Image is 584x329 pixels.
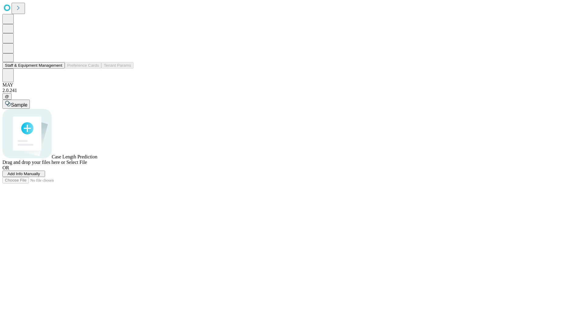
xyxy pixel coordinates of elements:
span: Sample [11,102,27,108]
span: @ [5,94,9,99]
span: Select File [66,160,87,165]
button: Preference Cards [65,62,101,69]
div: MAY [2,82,582,88]
button: Add Info Manually [2,171,45,177]
span: Drag and drop your files here or [2,160,65,165]
span: Case Length Prediction [52,154,97,159]
button: Sample [2,100,30,109]
button: Tenant Params [101,62,134,69]
span: OR [2,165,9,170]
div: 2.0.241 [2,88,582,93]
button: @ [2,93,12,100]
button: Staff & Equipment Management [2,62,65,69]
span: Add Info Manually [8,172,40,176]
